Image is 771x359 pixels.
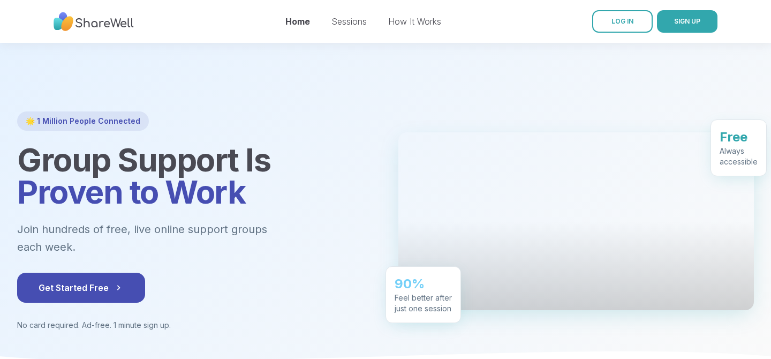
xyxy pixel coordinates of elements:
button: SIGN UP [657,10,717,33]
span: Proven to Work [17,173,245,211]
a: LOG IN [592,10,653,33]
div: Free [720,128,758,145]
a: Home [285,16,310,27]
span: Get Started Free [39,281,124,294]
div: Always accessible [720,145,758,167]
span: SIGN UP [674,17,700,25]
p: No card required. Ad-free. 1 minute sign up. [17,320,373,331]
h1: Group Support Is [17,144,373,208]
div: 🌟 1 Million People Connected [17,111,149,131]
button: Get Started Free [17,273,145,303]
img: ShareWell Nav Logo [54,7,134,36]
a: Sessions [331,16,367,27]
p: Join hundreds of free, live online support groups each week. [17,221,326,256]
div: Feel better after just one session [395,292,452,313]
div: 90% [395,275,452,292]
a: How It Works [388,16,441,27]
span: LOG IN [611,17,633,25]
